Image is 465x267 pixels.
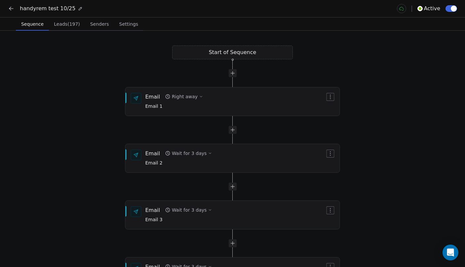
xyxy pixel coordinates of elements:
[51,19,83,29] span: Leads (197)
[20,5,75,13] span: handyrem test 10/25
[163,92,206,101] button: Right away
[172,150,207,157] div: Wait for 3 days
[424,5,441,13] span: Active
[125,144,340,173] div: EmailWait for 3 daysEmail 2
[125,200,340,229] div: EmailWait for 3 daysEmail 3
[88,19,112,29] span: Senders
[163,205,214,215] button: Wait for 3 days
[172,45,293,59] div: Start of Sequence
[443,245,458,260] div: Open Intercom Messenger
[172,207,207,213] div: Wait for 3 days
[145,216,212,223] span: Email 3
[172,93,198,100] div: Right away
[145,150,160,157] div: Email
[145,206,160,214] div: Email
[163,149,214,158] button: Wait for 3 days
[117,19,141,29] span: Settings
[19,19,46,29] span: Sequence
[125,87,340,116] div: EmailRight awayEmail 1
[145,160,212,167] span: Email 2
[145,103,203,110] span: Email 1
[145,93,160,100] div: Email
